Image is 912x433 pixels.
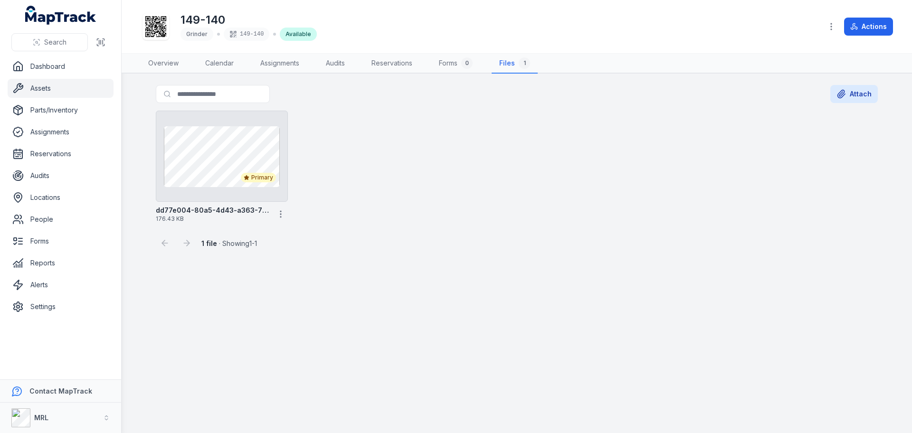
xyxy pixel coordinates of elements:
a: Assignments [253,54,307,74]
a: Assets [8,79,114,98]
strong: Contact MapTrack [29,387,92,395]
a: MapTrack [25,6,96,25]
a: Files1 [492,54,538,74]
div: Primary [241,173,276,182]
h1: 149-140 [180,12,317,28]
strong: 1 file [201,239,217,247]
a: Forms [8,232,114,251]
button: Search [11,33,88,51]
a: Dashboard [8,57,114,76]
div: Available [280,28,317,41]
a: Audits [8,166,114,185]
span: · Showing 1 - 1 [201,239,257,247]
div: 149-140 [224,28,269,41]
button: Attach [830,85,878,103]
strong: MRL [34,414,48,422]
a: Alerts [8,275,114,294]
div: 1 [519,57,530,69]
a: Forms0 [431,54,480,74]
div: 0 [461,57,473,69]
a: Audits [318,54,352,74]
a: Assignments [8,122,114,141]
span: Search [44,38,66,47]
a: Settings [8,297,114,316]
a: Calendar [198,54,241,74]
span: 176.43 KB [156,215,270,223]
a: Reservations [364,54,420,74]
button: Actions [844,18,893,36]
a: Overview [141,54,186,74]
strong: dd77e004-80a5-4d43-a363-752ffcf6e771 [156,206,270,215]
a: People [8,210,114,229]
a: Parts/Inventory [8,101,114,120]
a: Reservations [8,144,114,163]
a: Reports [8,254,114,273]
a: Locations [8,188,114,207]
span: Grinder [186,30,208,38]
